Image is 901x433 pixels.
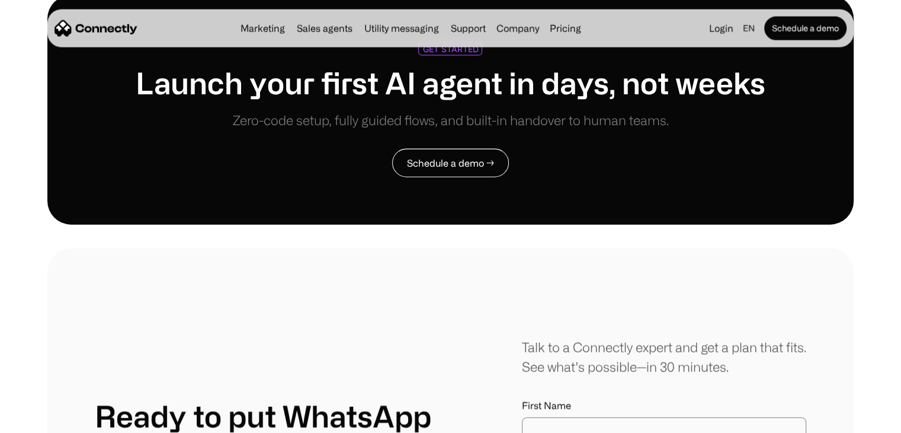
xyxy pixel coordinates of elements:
[136,110,765,130] div: Zero-code setup, fully guided flows, and built-in handover to human teams.
[422,44,478,53] div: GET STARTED
[24,412,71,429] ul: Language list
[522,338,806,377] div: Talk to a Connectly expert and get a plan that fits. See what’s possible—in 30 minutes.
[136,65,765,101] h1: Launch your first AI agent in days, not weeks
[738,20,762,37] div: en
[764,17,847,40] a: Schedule a demo
[236,24,290,33] a: Marketing
[54,20,137,37] a: home
[545,24,586,33] a: Pricing
[12,411,71,429] aside: Language selected: English
[522,400,806,412] label: First Name
[493,20,543,37] div: Company
[292,24,357,33] a: Sales agents
[446,24,490,33] a: Support
[392,149,509,177] a: Schedule a demo →
[496,20,539,37] div: Company
[704,20,738,37] a: Login
[743,20,755,37] div: en
[360,24,444,33] a: Utility messaging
